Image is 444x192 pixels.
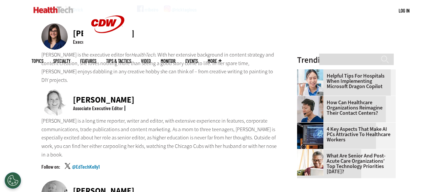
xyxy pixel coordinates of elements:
span: Topics [32,59,43,63]
img: Older person using tablet [297,149,323,176]
a: Tips & Tactics [106,59,131,63]
div: Cookies Settings [5,172,21,189]
img: Healthcare contact center [297,96,323,122]
a: @EdTechKelly1 [72,164,100,180]
p: [PERSON_NAME] is a long time reporter, writer and editor, with extensive experience in features, ... [41,117,280,159]
a: MonITor [161,59,175,63]
div: Associate Executive Editor [73,106,123,111]
a: Desktop monitor with brain AI concept [297,123,327,128]
img: Home [34,7,73,13]
a: Events [185,59,198,63]
button: Open Preferences [5,172,21,189]
a: Older person using tablet [297,149,327,155]
a: Features [80,59,96,63]
div: User menu [399,7,409,14]
a: CDW [83,43,132,50]
span: Specialty [53,59,70,63]
img: Kelly Konrad [41,89,68,116]
a: Helpful Tips for Hospitals When Implementing Microsoft Dragon Copilot [297,73,392,89]
img: Doctor using phone to dictate to tablet [297,69,323,96]
a: Log in [399,8,409,13]
a: Video [141,59,151,63]
a: Healthcare contact center [297,96,327,101]
span: More [208,59,222,63]
a: How Can Healthcare Organizations Reimagine Their Contact Centers? [297,100,392,116]
a: Doctor using phone to dictate to tablet [297,69,327,75]
a: 4 Key Aspects That Make AI PCs Attractive to Healthcare Workers [297,127,392,142]
div: [PERSON_NAME] [73,96,134,104]
a: What Are Senior and Post-Acute Care Organizations’ Top Technology Priorities [DATE]? [297,153,392,174]
h3: Trending Now [297,56,396,64]
img: Desktop monitor with brain AI concept [297,123,323,149]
